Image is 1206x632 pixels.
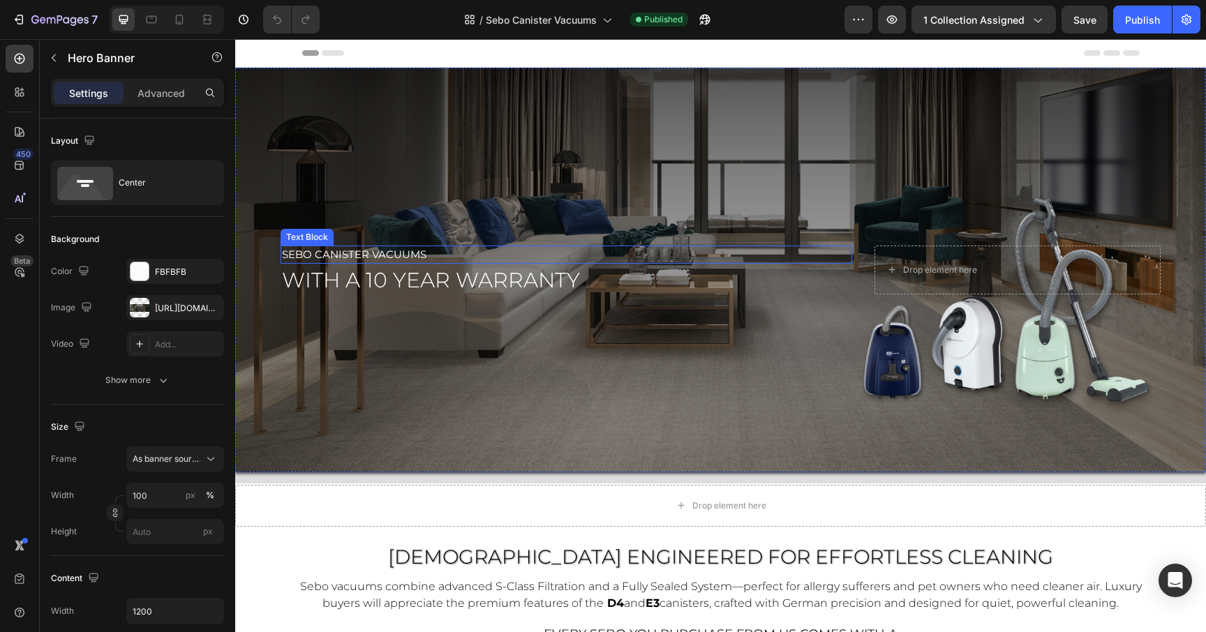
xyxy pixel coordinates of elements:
div: Beta [10,255,33,266]
span: [DEMOGRAPHIC_DATA] ENGINEERED FOR Effortless Cleaning [153,506,818,529]
button: px [202,487,218,504]
span: Published [644,13,683,26]
button: Show more [51,368,224,393]
span: As banner source [133,453,201,465]
label: Height [51,525,77,538]
div: Color [51,262,92,281]
div: Width [51,605,74,617]
div: [URL][DOMAIN_NAME] [155,302,221,315]
div: Content [51,569,102,588]
p: Advanced [137,86,185,100]
span: and [389,557,410,571]
span: 1 collection assigned [923,13,1025,27]
iframe: Design area [235,39,1206,632]
a: E3 [410,557,424,571]
div: Drop element here [457,461,531,472]
div: Open Intercom Messenger [1159,564,1192,597]
span: every sebo you purchase from us comes with a [308,587,662,603]
input: px% [126,483,224,508]
div: Publish [1125,13,1160,27]
span: Sebo Canister Vacuums [486,13,597,27]
p: Hero Banner [68,50,186,66]
label: Frame [51,453,77,465]
div: Add... [155,338,221,351]
div: Center [119,167,204,199]
div: Undo/Redo [263,6,320,33]
label: Width [51,489,74,502]
div: Video [51,335,93,354]
button: Save [1062,6,1108,33]
span: Save [1073,14,1096,26]
div: FBFBFB [155,266,221,278]
div: Size [51,418,88,437]
p: Settings [69,86,108,100]
span: px [203,526,213,536]
input: Auto [127,599,223,624]
button: % [182,487,199,504]
div: Drop element here [668,225,742,236]
div: Background [51,233,99,246]
div: 450 [13,149,33,160]
span: canisters, crafted with German precision and designed for quiet, powerful cleaning. [424,557,884,571]
div: Layout [51,132,98,151]
div: Image [51,299,95,317]
a: D4 [372,557,389,571]
button: As banner source [126,446,224,472]
input: px [126,519,224,544]
button: Publish [1113,6,1172,33]
button: 7 [6,6,104,33]
div: Show more [105,373,170,387]
span: / [479,13,483,27]
div: % [206,489,214,502]
div: px [186,489,195,502]
span: Sebo vacuums combine advanced S-Class Filtration and a Fully Sealed System—perfect for allergy su... [65,541,907,571]
p: 7 [91,11,98,28]
button: 1 collection assigned [911,6,1056,33]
